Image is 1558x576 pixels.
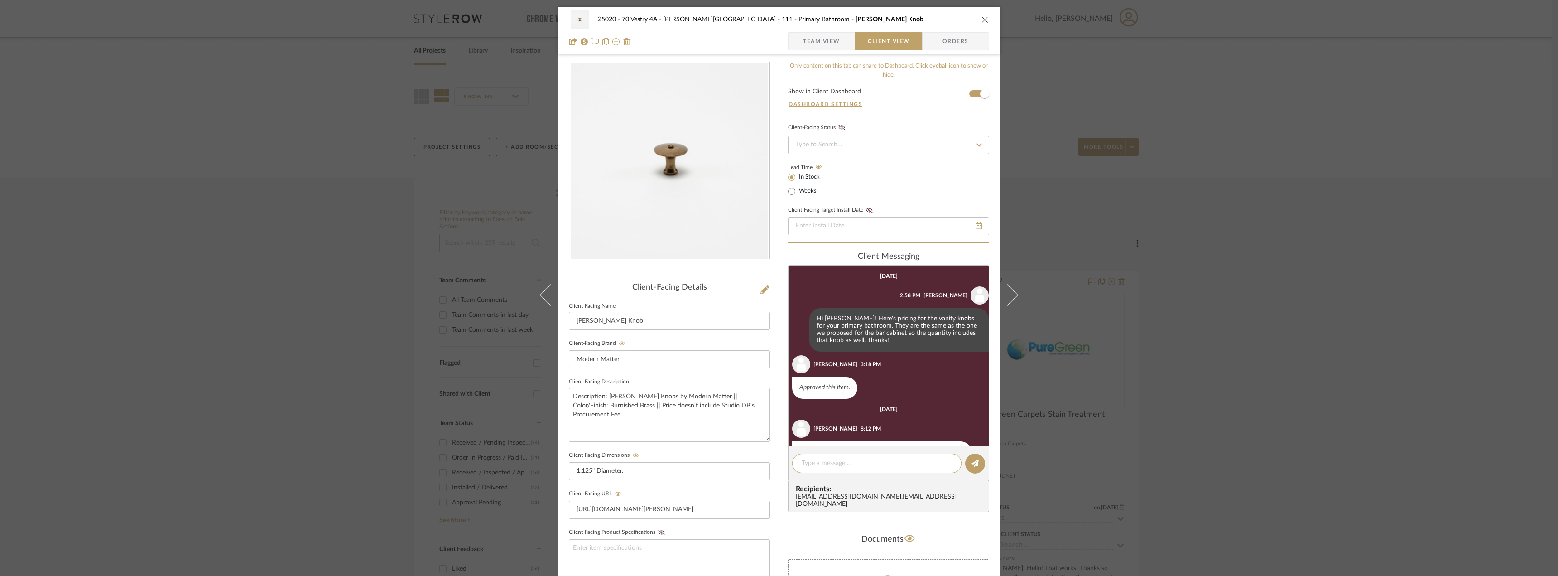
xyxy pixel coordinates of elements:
[880,406,898,412] div: [DATE]
[813,360,857,368] div: [PERSON_NAME]
[868,32,909,50] span: Client View
[630,452,642,459] button: Client-Facing Dimensions
[809,308,989,352] div: Hi [PERSON_NAME]! Here's pricing for the vanity knobs for your primary bathroom. They are the sam...
[788,532,989,547] div: Documents
[981,15,989,24] button: close
[623,38,630,45] img: Remove from project
[569,63,769,259] div: 0
[792,420,810,438] img: user_avatar.png
[803,32,840,50] span: Team View
[796,494,985,508] div: [EMAIL_ADDRESS][DOMAIN_NAME] , [EMAIL_ADDRESS][DOMAIN_NAME]
[569,10,591,29] img: 2bfa3914-abbc-4fa7-b323-8baab0dbbf7a_48x40.jpg
[569,529,668,536] label: Client-Facing Product Specifications
[792,441,971,478] div: Hi [PERSON_NAME]! Very specific, but is it possible to source a soap dish for hand soap in the pr...
[571,63,768,259] img: 2bfa3914-abbc-4fa7-b323-8baab0dbbf7a_436x436.jpg
[788,207,875,213] label: Client-Facing Target Install Date
[861,360,881,368] div: 3:18 PM
[788,252,989,262] div: client Messaging
[569,340,628,347] label: Client-Facing Brand
[813,425,857,433] div: [PERSON_NAME]
[569,462,770,480] input: Enter item dimensions
[569,350,770,368] input: Enter Client-Facing Brand
[788,217,989,235] input: Enter Install Date
[900,291,920,300] div: 2:58 PM
[569,491,624,497] label: Client-Facing URL
[792,377,857,399] div: Approved this item.
[569,380,629,384] label: Client-Facing Description
[796,485,985,493] span: Recipients:
[612,491,624,497] button: Client-Facing URL
[923,291,967,300] div: [PERSON_NAME]
[569,283,770,293] div: Client-Facing Details
[861,425,881,433] div: 8:12 PM
[569,304,616,309] label: Client-Facing Name
[788,100,863,108] button: Dashboard Settings
[813,163,825,172] button: Lead Time
[569,312,770,330] input: Enter Client-Facing Item Name
[788,163,835,171] label: Lead Time
[788,171,835,197] mat-radio-group: Select item type
[788,136,989,154] input: Type to Search…
[569,452,642,459] label: Client-Facing Dimensions
[616,340,628,347] button: Client-Facing Brand
[933,32,979,50] span: Orders
[971,286,989,305] img: user_avatar.png
[569,501,770,519] input: Enter item URL
[797,173,820,181] label: In Stock
[792,355,810,373] img: user_avatar.png
[856,16,923,23] span: [PERSON_NAME] Knob
[863,207,875,213] button: Client-Facing Target Install Date
[788,62,989,79] div: Only content on this tab can share to Dashboard. Click eyeball icon to show or hide.
[655,529,668,536] button: Client-Facing Product Specifications
[788,123,848,132] div: Client-Facing Status
[880,273,898,279] div: [DATE]
[598,16,782,23] span: 25020 - 70 Vestry 4A - [PERSON_NAME][GEOGRAPHIC_DATA]
[797,187,817,195] label: Weeks
[782,16,856,23] span: 111 - Primary Bathroom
